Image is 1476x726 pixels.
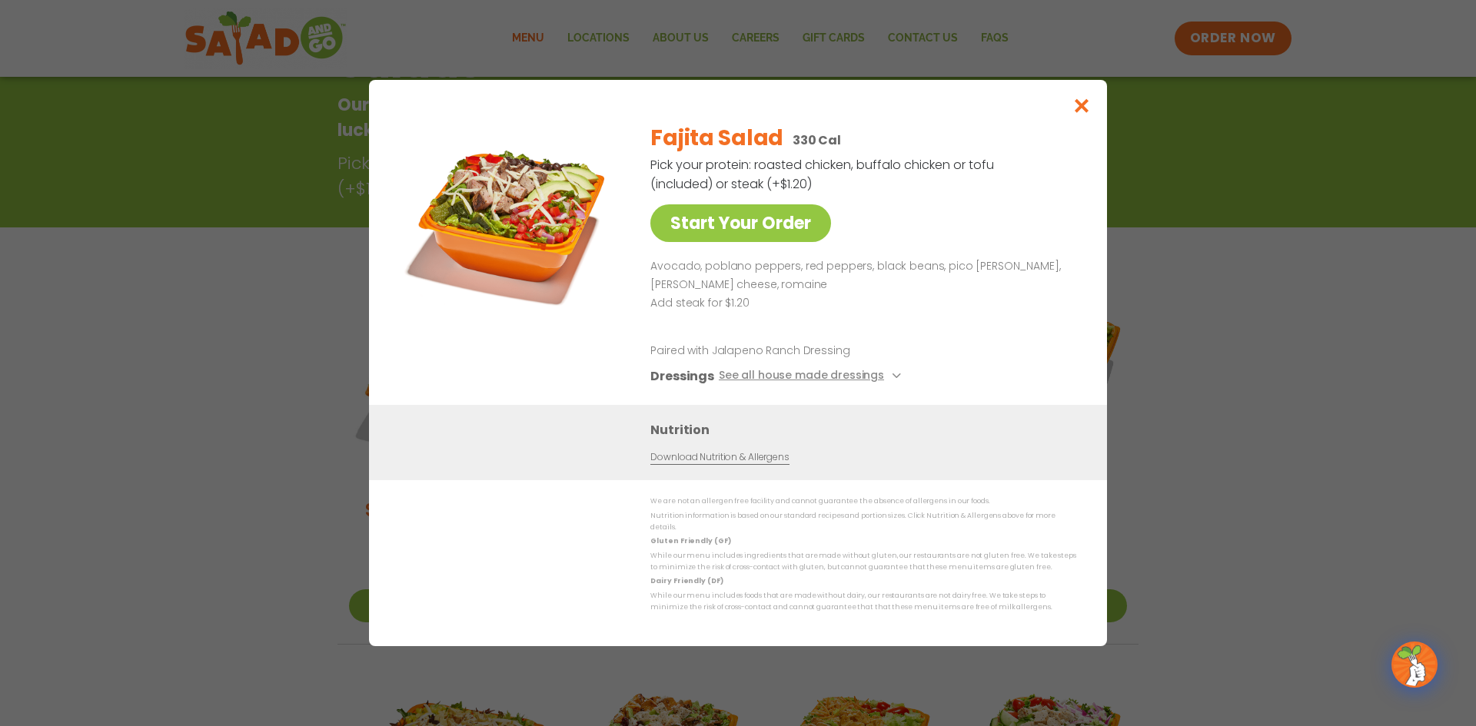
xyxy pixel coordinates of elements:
[650,343,935,359] p: Paired with Jalapeno Ranch Dressing
[650,366,714,386] h3: Dressings
[650,122,783,154] h2: Fajita Salad
[650,294,1070,313] p: Add steak for $1.20
[650,576,723,585] strong: Dairy Friendly (DF)
[650,550,1076,574] p: While our menu includes ingredients that are made without gluten, our restaurants are not gluten ...
[650,510,1076,534] p: Nutrition information is based on our standard recipes and portion sizes. Click Nutrition & Aller...
[650,589,1076,613] p: While our menu includes foods that are made without dairy, our restaurants are not dairy free. We...
[719,366,906,386] button: See all house made dressings
[650,204,831,242] a: Start Your Order
[793,131,841,150] p: 330 Cal
[650,420,1084,439] h3: Nutrition
[1057,80,1107,131] button: Close modal
[650,155,996,194] p: Pick your protein: roasted chicken, buffalo chicken or tofu (included) or steak (+$1.20)
[650,536,730,545] strong: Gluten Friendly (GF)
[650,496,1076,507] p: We are not an allergen free facility and cannot guarantee the absence of allergens in our foods.
[650,257,1070,294] p: Avocado, poblano peppers, red peppers, black beans, pico [PERSON_NAME], [PERSON_NAME] cheese, rom...
[1393,643,1436,686] img: wpChatIcon
[404,111,619,326] img: Featured product photo for Fajita Salad
[650,450,789,465] a: Download Nutrition & Allergens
